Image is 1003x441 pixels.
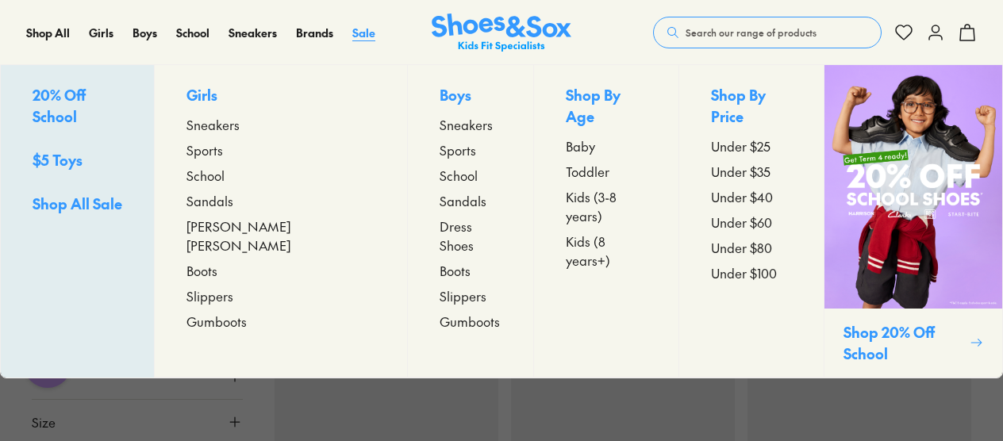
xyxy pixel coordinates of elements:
a: Under $80 [711,238,792,257]
img: SCHOOLPROMO_COLLECTION.png [824,65,1002,309]
span: Sports [186,140,223,159]
a: Sandals [186,191,375,210]
span: Sports [440,140,476,159]
span: Sale [352,25,375,40]
a: Dress Shoes [440,217,502,255]
a: Sports [186,140,375,159]
span: Toddler [566,162,609,181]
a: Sneakers [440,115,502,134]
p: Shop 20% Off School [844,321,963,364]
span: Boots [440,261,471,280]
a: Under $40 [711,187,792,206]
span: School [176,25,209,40]
a: Shop All Sale [33,193,122,217]
span: Sneakers [440,115,493,134]
p: Boys [440,84,502,109]
a: Slippers [440,286,502,305]
span: Sneakers [229,25,277,40]
p: Girls [186,84,375,109]
a: Under $100 [711,263,792,282]
a: Slippers [186,286,375,305]
a: Sneakers [186,115,375,134]
span: 20% Off School [33,85,86,126]
span: Brands [296,25,333,40]
span: Gumboots [186,312,247,331]
button: Gorgias live chat [8,6,56,53]
span: Search our range of products [686,25,817,40]
span: Gumboots [440,312,500,331]
span: Sandals [186,191,233,210]
span: Under $35 [711,162,771,181]
span: Under $60 [711,213,772,232]
a: School [186,166,375,185]
a: Sandals [440,191,502,210]
span: Girls [89,25,113,40]
a: Under $25 [711,136,792,155]
span: $5 Toys [33,150,83,170]
a: Shoes & Sox [432,13,571,52]
a: $5 Toys [33,149,122,174]
span: Sneakers [186,115,240,134]
span: Shop All Sale [33,194,122,213]
a: Girls [89,25,113,41]
a: Kids (8 years+) [566,232,647,270]
span: Slippers [186,286,233,305]
a: Shop 20% Off School [824,65,1002,378]
a: Boys [133,25,157,41]
a: Boots [186,261,375,280]
a: School [176,25,209,41]
a: School [440,166,502,185]
a: Shop All [26,25,70,41]
a: 20% Off School [33,84,122,130]
a: Under $35 [711,162,792,181]
a: Toddler [566,162,647,181]
button: Search our range of products [653,17,882,48]
span: Under $25 [711,136,771,155]
img: SNS_Logo_Responsive.svg [432,13,571,52]
a: Sports [440,140,502,159]
span: Boys [133,25,157,40]
a: Sneakers [229,25,277,41]
a: Under $60 [711,213,792,232]
a: Baby [566,136,647,155]
span: Slippers [440,286,486,305]
a: Kids (3-8 years) [566,187,647,225]
a: Gumboots [186,312,375,331]
span: Boots [186,261,217,280]
a: Brands [296,25,333,41]
a: Boots [440,261,502,280]
a: Sale [352,25,375,41]
span: Size [32,412,56,431]
span: Shop All [26,25,70,40]
span: Under $40 [711,187,773,206]
p: Shop By Price [711,84,792,130]
p: Shop By Age [566,84,647,130]
span: Under $100 [711,263,777,282]
span: School [186,166,225,185]
span: Baby [566,136,595,155]
span: School [440,166,478,185]
span: Sandals [440,191,486,210]
span: Under $80 [711,238,772,257]
a: Gumboots [440,312,502,331]
a: [PERSON_NAME] [PERSON_NAME] [186,217,375,255]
